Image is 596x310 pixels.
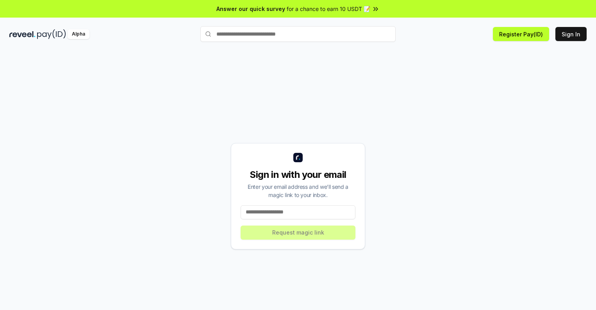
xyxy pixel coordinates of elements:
button: Register Pay(ID) [493,27,549,41]
img: logo_small [293,153,303,162]
img: reveel_dark [9,29,36,39]
button: Sign In [555,27,587,41]
div: Alpha [68,29,89,39]
img: pay_id [37,29,66,39]
span: Answer our quick survey [216,5,285,13]
div: Enter your email address and we’ll send a magic link to your inbox. [241,183,355,199]
div: Sign in with your email [241,168,355,181]
span: for a chance to earn 10 USDT 📝 [287,5,370,13]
